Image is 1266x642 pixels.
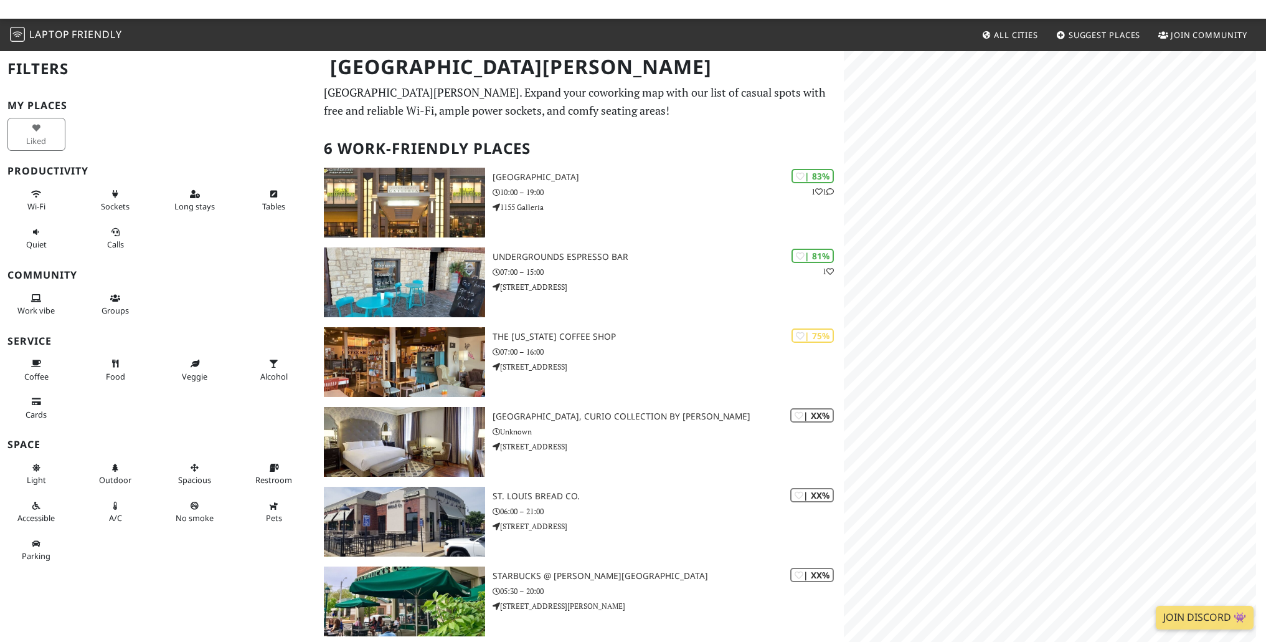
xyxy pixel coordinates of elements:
[7,496,65,529] button: Accessible
[87,288,144,321] button: Groups
[87,222,144,255] button: Calls
[10,24,122,46] a: LaptopFriendly LaptopFriendly
[166,353,224,386] button: Veggie
[493,281,844,293] p: [STREET_ADDRESS]
[7,269,309,281] h3: Community
[109,512,122,524] span: Air conditioned
[324,247,484,317] img: underGROUNDS Espresso Bar
[1051,24,1146,46] a: Suggest Places
[107,239,124,250] span: Video/audio calls
[178,474,211,486] span: Spacious
[174,201,215,212] span: Long stays
[790,488,834,502] div: | XX%
[316,487,844,557] a: St. Louis Bread Co. | XX% St. Louis Bread Co. 06:00 – 21:00 [STREET_ADDRESS]
[493,600,844,612] p: [STREET_ADDRESS][PERSON_NAME]
[493,491,844,502] h3: St. Louis Bread Co.
[7,353,65,386] button: Coffee
[1171,29,1247,41] span: Join Community
[7,458,65,491] button: Light
[1069,29,1141,41] span: Suggest Places
[17,305,55,316] span: People working
[316,247,844,317] a: underGROUNDS Espresso Bar | 81% 1 underGROUNDS Espresso Bar 07:00 – 15:00 [STREET_ADDRESS]
[7,335,309,347] h3: Service
[7,391,65,424] button: Cards
[790,568,834,582] div: | XX%
[976,24,1043,46] a: All Cities
[245,353,303,386] button: Alcohol
[493,186,844,198] p: 10:00 – 19:00
[493,426,844,438] p: Unknown
[493,252,844,262] h3: underGROUNDS Espresso Bar
[101,201,130,212] span: Power sockets
[791,169,834,183] div: | 83%
[493,332,844,342] h3: The [US_STATE] Coffee Shop
[790,408,834,423] div: | XX%
[106,371,125,382] span: Food
[27,201,45,212] span: Stable Wi-Fi
[324,168,484,237] img: Saint Louis Galleria
[7,50,309,88] h2: Filters
[324,130,836,168] h2: 6 Work-Friendly Places
[24,371,49,382] span: Coffee
[262,201,285,212] span: Work-friendly tables
[26,239,47,250] span: Quiet
[245,458,303,491] button: Restroom
[266,512,282,524] span: Pet friendly
[493,201,844,213] p: 1155 Galleria
[260,371,288,382] span: Alcohol
[324,407,484,477] img: St. Louis Union Station Hotel, Curio Collection by Hilton
[823,266,834,277] p: 1
[791,249,834,263] div: | 81%
[493,361,844,373] p: [STREET_ADDRESS]
[166,496,224,529] button: No smoke
[493,346,844,358] p: 07:00 – 16:00
[1153,24,1252,46] a: Join Community
[27,474,46,486] span: Natural light
[166,458,224,491] button: Spacious
[182,371,207,382] span: Veggie
[7,288,65,321] button: Work vibe
[1156,606,1254,630] a: Join Discord 👾
[7,222,65,255] button: Quiet
[324,567,484,636] img: Starbucks @ Delmar Blvd
[7,100,309,112] h3: My Places
[324,327,484,397] img: The Washington Coffee Shop
[7,439,309,451] h3: Space
[493,520,844,532] p: [STREET_ADDRESS]
[493,172,844,183] h3: [GEOGRAPHIC_DATA]
[7,165,309,177] h3: Productivity
[176,512,214,524] span: Smoke free
[316,168,844,237] a: Saint Louis Galleria | 83% 11 [GEOGRAPHIC_DATA] 10:00 – 19:00 1155 Galleria
[87,353,144,386] button: Food
[316,327,844,397] a: The Washington Coffee Shop | 75% The [US_STATE] Coffee Shop 07:00 – 16:00 [STREET_ADDRESS]
[7,534,65,567] button: Parking
[7,184,65,217] button: Wi-Fi
[29,27,70,41] span: Laptop
[87,458,144,491] button: Outdoor
[324,487,484,557] img: St. Louis Bread Co.
[87,496,144,529] button: A/C
[26,409,47,420] span: Credit cards
[22,550,50,562] span: Parking
[245,496,303,529] button: Pets
[493,505,844,517] p: 06:00 – 21:00
[99,474,131,486] span: Outdoor area
[493,571,844,582] h3: Starbucks @ [PERSON_NAME][GEOGRAPHIC_DATA]
[811,186,834,198] p: 1 1
[320,50,841,84] h1: [GEOGRAPHIC_DATA][PERSON_NAME]
[10,27,25,42] img: LaptopFriendly
[316,567,844,636] a: Starbucks @ Delmar Blvd | XX% Starbucks @ [PERSON_NAME][GEOGRAPHIC_DATA] 05:30 – 20:00 [STREET_AD...
[493,441,844,453] p: [STREET_ADDRESS]
[245,184,303,217] button: Tables
[994,29,1038,41] span: All Cities
[102,305,129,316] span: Group tables
[493,266,844,278] p: 07:00 – 15:00
[255,474,292,486] span: Restroom
[166,184,224,217] button: Long stays
[316,407,844,477] a: St. Louis Union Station Hotel, Curio Collection by Hilton | XX% [GEOGRAPHIC_DATA], Curio Collecti...
[72,27,121,41] span: Friendly
[493,585,844,597] p: 05:30 – 20:00
[17,512,55,524] span: Accessible
[493,411,844,422] h3: [GEOGRAPHIC_DATA], Curio Collection by [PERSON_NAME]
[87,184,144,217] button: Sockets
